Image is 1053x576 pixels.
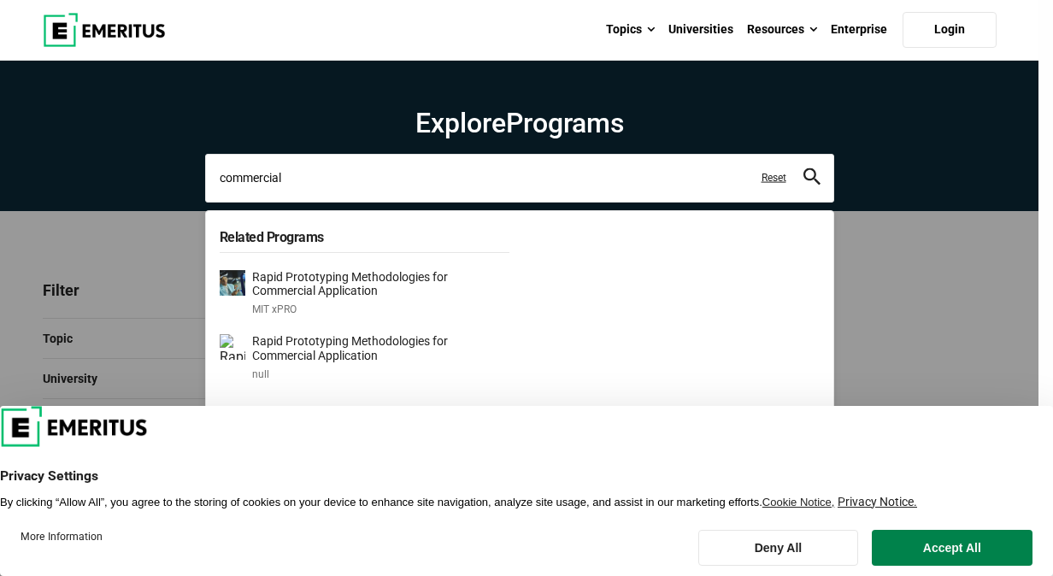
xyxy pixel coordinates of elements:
[220,270,509,317] a: Rapid Prototyping Methodologies for Commercial ApplicationMIT xPRO
[205,154,834,202] input: search-page
[205,106,834,140] h1: Explore
[803,173,821,189] a: search
[252,303,509,317] p: MIT xPRO
[252,270,509,299] p: Rapid Prototyping Methodologies for Commercial Application
[220,334,245,360] img: Rapid Prototyping Methodologies for Commercial Application
[803,168,821,188] button: search
[220,270,245,296] img: Rapid Prototyping Methodologies for Commercial Application
[506,107,624,139] span: Programs
[252,367,509,382] p: null
[220,334,509,381] a: Rapid Prototyping Methodologies for Commercial Applicationnull
[220,220,509,252] h5: Related Programs
[762,171,786,185] a: Reset search
[903,12,997,48] a: Login
[252,334,509,363] p: Rapid Prototyping Methodologies for Commercial Application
